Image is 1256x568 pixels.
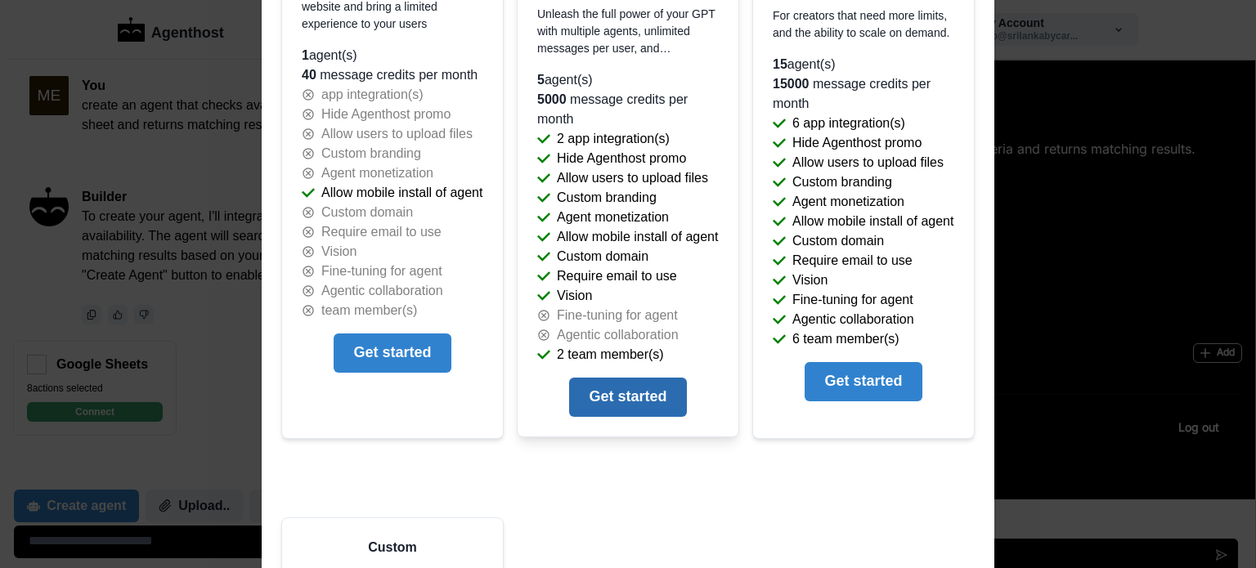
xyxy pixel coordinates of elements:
[792,251,913,271] p: Require email to use
[537,70,719,90] p: agent(s)
[773,77,810,91] span: 15000
[537,73,545,87] span: 5
[792,114,905,133] p: 6 app integration(s)
[13,173,676,193] p: powered by
[302,68,316,82] span: 40
[773,55,954,74] p: agent(s)
[13,173,676,215] a: powered byAgenthost[URL]
[13,310,676,327] p: No conversations yet.
[557,345,664,365] p: 2 team member(s)
[368,538,417,557] p: Custom
[557,286,592,306] p: Vision
[13,196,96,222] button: [URL]
[792,212,953,231] p: Allow mobile install of agent
[627,283,676,302] button: Add
[557,247,648,266] p: Custom domain
[321,222,442,242] p: Require email to use
[557,266,677,286] p: Require email to use
[792,329,899,349] p: 6 team member(s)
[321,203,413,222] p: Custom domain
[792,192,904,212] p: Agent monetization
[26,354,161,380] p: Logged in as info@srila...
[302,48,309,62] span: 1
[557,325,679,345] p: Agentic collaboration
[26,414,53,429] a: terms
[639,478,672,511] button: Send message
[557,188,657,208] p: Custom branding
[321,242,357,262] p: Vision
[302,46,483,65] p: agent(s)
[773,57,787,71] span: 15
[60,414,125,429] a: privacy policy
[792,310,914,329] p: Agentic collaboration
[557,306,678,325] p: Fine-tuning for agent
[792,153,944,172] p: Allow users to upload files
[569,378,686,417] button: Get started
[603,354,663,380] button: Log out
[321,144,421,163] p: Custom branding
[792,133,922,153] p: Hide Agenthost promo
[557,149,686,168] p: Hide Agenthost promo
[557,129,670,149] p: 2 app integration(s)
[321,85,424,105] p: app integration(s)
[792,290,913,310] p: Fine-tuning for agent
[321,183,482,203] p: Allow mobile install of agent
[334,333,451,373] button: Get started
[13,39,676,69] h2: Driver Availability Checker
[557,208,669,227] p: Agent monetization
[805,362,922,401] button: Get started
[537,90,719,129] p: message credits per month
[321,281,443,301] p: Agentic collaboration
[23,195,49,221] img: Agenthost
[321,105,451,124] p: Hide Agenthost promo
[557,227,718,247] p: Allow mobile install of agent
[302,65,483,85] p: message credits per month
[537,92,567,106] span: 5000
[13,108,94,141] button: Share
[13,281,115,303] p: Conversations
[321,163,433,183] p: Agent monetization
[13,78,676,98] p: Checks a Google Sheet to find available drivers based on your criteria and returns matching results.
[792,271,828,290] p: Vision
[557,168,708,188] p: Allow users to upload files
[792,172,892,192] p: Custom branding
[792,231,884,251] p: Custom domain
[321,262,442,281] p: Fine-tuning for agent
[773,7,954,42] p: For creators that need more limits, and the ability to scale on demand.
[321,301,417,320] p: team member(s)
[773,74,954,114] p: message credits per month
[537,6,719,57] p: Unleash the full power of your GPT with multiple agents, unlimited messages per user, and subscri...
[321,124,473,144] p: Allow users to upload files
[17,442,106,475] button: Clear chat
